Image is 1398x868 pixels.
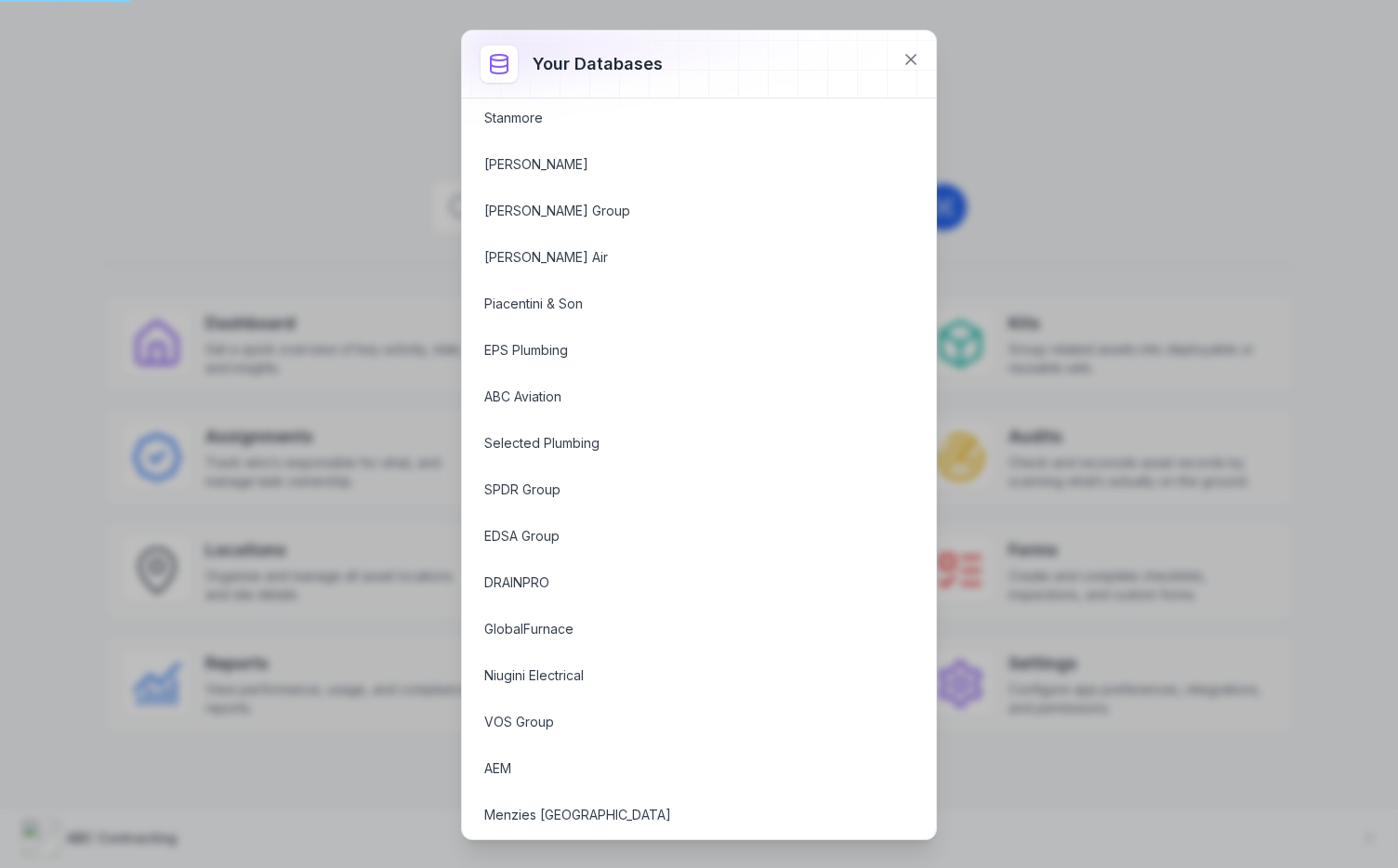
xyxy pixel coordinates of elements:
a: Stanmore [484,109,869,127]
a: ABC Aviation [484,388,869,406]
a: AEM [484,759,869,778]
a: Niugini Electrical [484,666,869,685]
a: Piacentini & Son [484,295,869,313]
a: GlobalFurnace [484,620,869,638]
a: DRAINPRO [484,573,869,592]
a: EPS Plumbing [484,341,869,360]
a: Menzies [GEOGRAPHIC_DATA] [484,806,869,824]
h3: Your databases [533,51,663,77]
a: Selected Plumbing [484,434,869,453]
a: [PERSON_NAME] [484,155,869,174]
a: [PERSON_NAME] Air [484,248,869,267]
a: VOS Group [484,713,869,731]
a: [PERSON_NAME] Group [484,202,869,220]
a: SPDR Group [484,480,869,499]
a: EDSA Group [484,527,869,546]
